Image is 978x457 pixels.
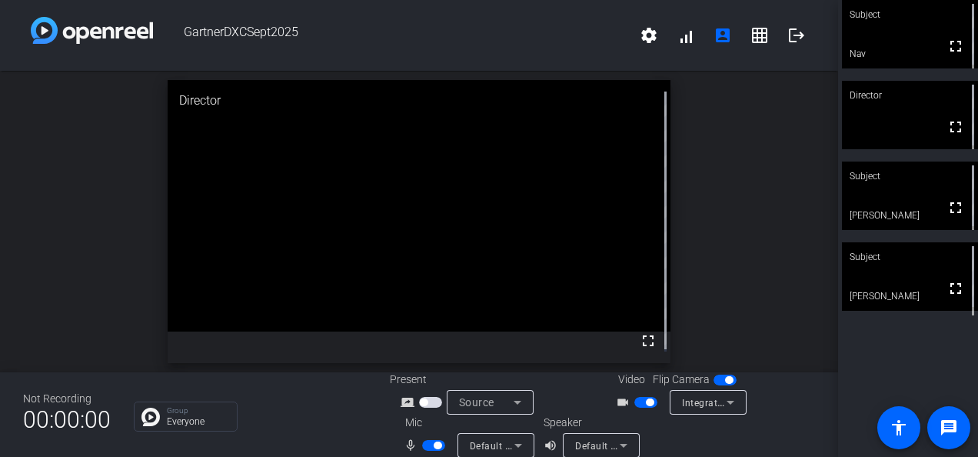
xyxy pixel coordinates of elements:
[404,436,422,455] mat-icon: mic_none
[470,439,683,452] span: Default - Microphone Array (AMD Audio Device)
[616,393,634,412] mat-icon: videocam_outline
[544,436,562,455] mat-icon: volume_up
[31,17,153,44] img: white-gradient.svg
[667,17,704,54] button: signal_cellular_alt
[390,415,544,431] div: Mic
[167,407,229,415] p: Group
[390,372,544,388] div: Present
[544,415,636,431] div: Speaker
[842,162,978,191] div: Subject
[141,408,160,426] img: Chat Icon
[167,417,229,426] p: Everyone
[640,26,658,45] mat-icon: settings
[946,198,965,217] mat-icon: fullscreen
[401,393,419,412] mat-icon: screen_share_outline
[890,419,908,437] mat-icon: accessibility
[23,401,111,439] span: 00:00:00
[842,242,978,272] div: Subject
[639,332,657,350] mat-icon: fullscreen
[153,17,630,54] span: GartnerDXCSept2025
[575,439,741,452] span: Default - Speakers (Realtek(R) Audio)
[842,81,978,110] div: Director
[618,372,645,388] span: Video
[946,37,965,55] mat-icon: fullscreen
[23,391,111,407] div: Not Recording
[940,419,958,437] mat-icon: message
[459,396,494,409] span: Source
[168,80,670,122] div: Director
[682,396,825,409] span: Integrated Camera (13d3:5406)
[653,372,710,388] span: Flip Camera
[714,26,732,45] mat-icon: account_box
[946,118,965,136] mat-icon: fullscreen
[946,279,965,298] mat-icon: fullscreen
[750,26,769,45] mat-icon: grid_on
[787,26,806,45] mat-icon: logout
